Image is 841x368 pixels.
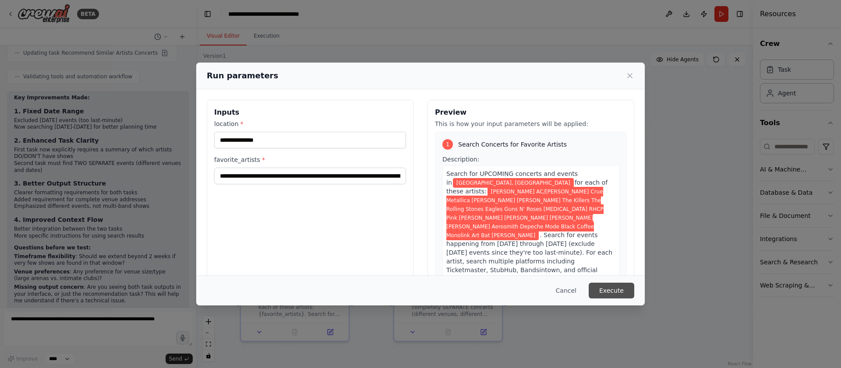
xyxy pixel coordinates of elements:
h2: Run parameters [207,70,278,82]
div: 1 [442,139,453,150]
h3: Preview [435,107,627,118]
span: Search Concerts for Favorite Artists [458,140,567,149]
button: Cancel [549,283,583,298]
span: Variable: location [453,178,574,188]
span: Search for UPCOMING concerts and events in [446,170,578,186]
span: for each of these artists: [446,179,608,195]
span: Description: [442,156,479,163]
label: favorite_artists [214,155,406,164]
p: This is how your input parameters will be applied: [435,119,627,128]
button: Execute [589,283,634,298]
h3: Inputs [214,107,406,118]
label: location [214,119,406,128]
span: Variable: favorite_artists [446,187,604,240]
